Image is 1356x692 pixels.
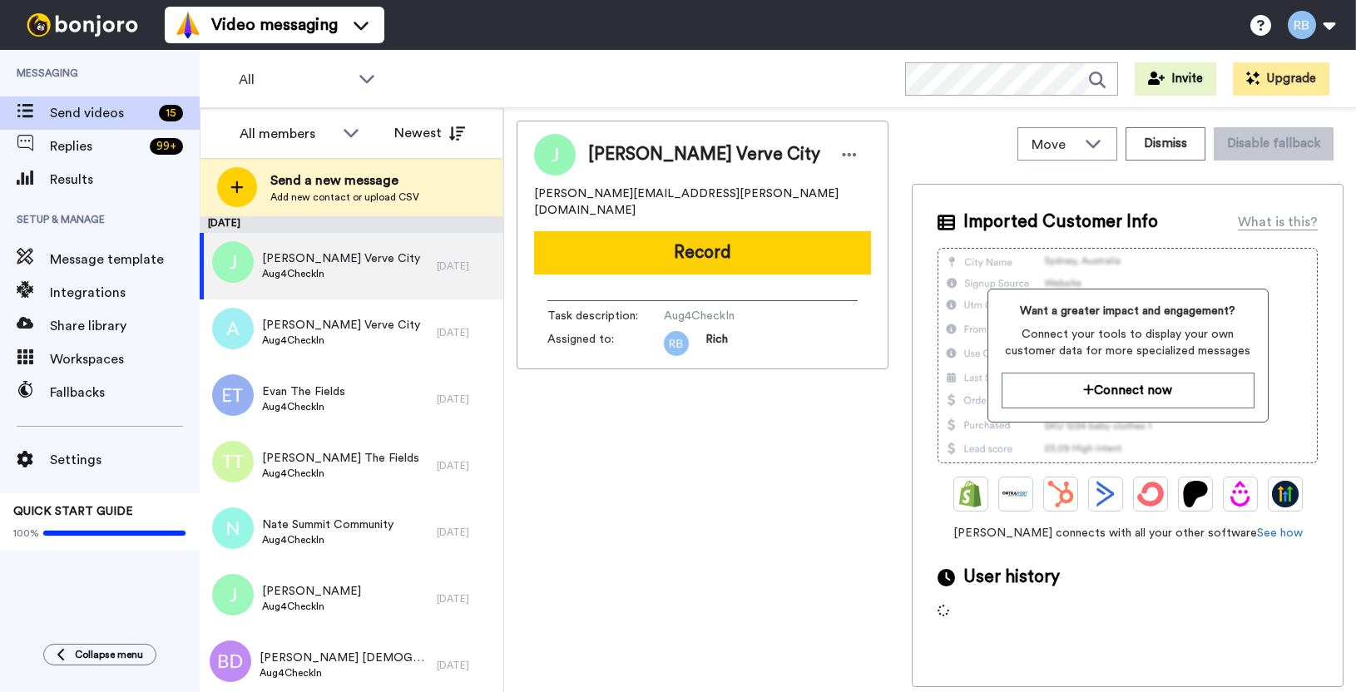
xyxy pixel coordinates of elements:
[262,533,393,546] span: Aug4CheckIn
[664,331,689,356] img: 411e1f0c-1e7e-4318-987b-5dd76753791f.png
[437,459,495,472] div: [DATE]
[1233,62,1329,96] button: Upgrade
[159,105,183,121] div: 15
[437,592,495,605] div: [DATE]
[50,250,200,269] span: Message template
[260,650,428,666] span: [PERSON_NAME] [DEMOGRAPHIC_DATA][PERSON_NAME]
[50,450,200,470] span: Settings
[664,308,822,324] span: Aug4CheckIn
[239,70,350,90] span: All
[43,644,156,665] button: Collapse menu
[1182,481,1209,507] img: Patreon
[437,659,495,672] div: [DATE]
[200,216,503,233] div: [DATE]
[262,250,420,267] span: [PERSON_NAME] Verve City
[547,331,664,356] span: Assigned to:
[212,507,254,549] img: n.png
[1002,303,1255,319] span: Want a greater impact and engagement?
[1092,481,1119,507] img: ActiveCampaign
[534,185,871,219] span: [PERSON_NAME][EMAIL_ADDRESS][PERSON_NAME][DOMAIN_NAME]
[50,136,143,156] span: Replies
[50,316,200,336] span: Share library
[50,170,200,190] span: Results
[212,574,254,615] img: j.png
[1047,481,1074,507] img: Hubspot
[262,383,345,400] span: Evan The Fields
[437,259,495,273] div: [DATE]
[270,171,419,190] span: Send a new message
[437,526,495,539] div: [DATE]
[1032,135,1076,155] span: Move
[958,481,984,507] img: Shopify
[437,393,495,406] div: [DATE]
[437,326,495,339] div: [DATE]
[938,525,1318,541] span: [PERSON_NAME] connects with all your other software
[1135,62,1216,96] button: Invite
[1238,212,1318,232] div: What is this?
[50,103,152,123] span: Send videos
[50,383,200,403] span: Fallbacks
[262,400,345,413] span: Aug4CheckIn
[262,267,420,280] span: Aug4CheckIn
[1257,527,1303,539] a: See how
[20,13,145,37] img: bj-logo-header-white.svg
[211,13,338,37] span: Video messaging
[262,334,420,347] span: Aug4CheckIn
[534,134,576,175] img: Image of Julie Verve City
[588,142,820,167] span: [PERSON_NAME] Verve City
[1272,481,1299,507] img: GoHighLevel
[1214,127,1334,161] button: Disable fallback
[13,506,133,517] span: QUICK START GUIDE
[262,517,393,533] span: Nate Summit Community
[705,331,728,356] span: Rich
[1002,373,1255,408] button: Connect now
[382,116,478,150] button: Newest
[212,441,254,482] img: tt.png
[547,308,664,324] span: Task description :
[212,374,254,416] img: et.png
[262,450,419,467] span: [PERSON_NAME] The Fields
[963,210,1158,235] span: Imported Customer Info
[262,467,419,480] span: Aug4CheckIn
[212,241,254,283] img: j.png
[270,190,419,204] span: Add new contact or upload CSV
[75,648,143,661] span: Collapse menu
[1137,481,1164,507] img: ConvertKit
[1002,326,1255,359] span: Connect your tools to display your own customer data for more specialized messages
[50,283,200,303] span: Integrations
[210,640,251,682] img: bd.png
[262,583,361,600] span: [PERSON_NAME]
[262,600,361,613] span: Aug4CheckIn
[262,317,420,334] span: [PERSON_NAME] Verve City
[240,124,334,144] div: All members
[1002,481,1029,507] img: Ontraport
[150,138,183,155] div: 99 +
[13,526,39,540] span: 100%
[260,666,428,680] span: Aug4CheckIn
[50,349,200,369] span: Workspaces
[175,12,201,38] img: vm-color.svg
[212,308,254,349] img: a.png
[1126,127,1205,161] button: Dismiss
[1227,481,1254,507] img: Drip
[963,565,1060,590] span: User history
[534,231,871,274] button: Record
